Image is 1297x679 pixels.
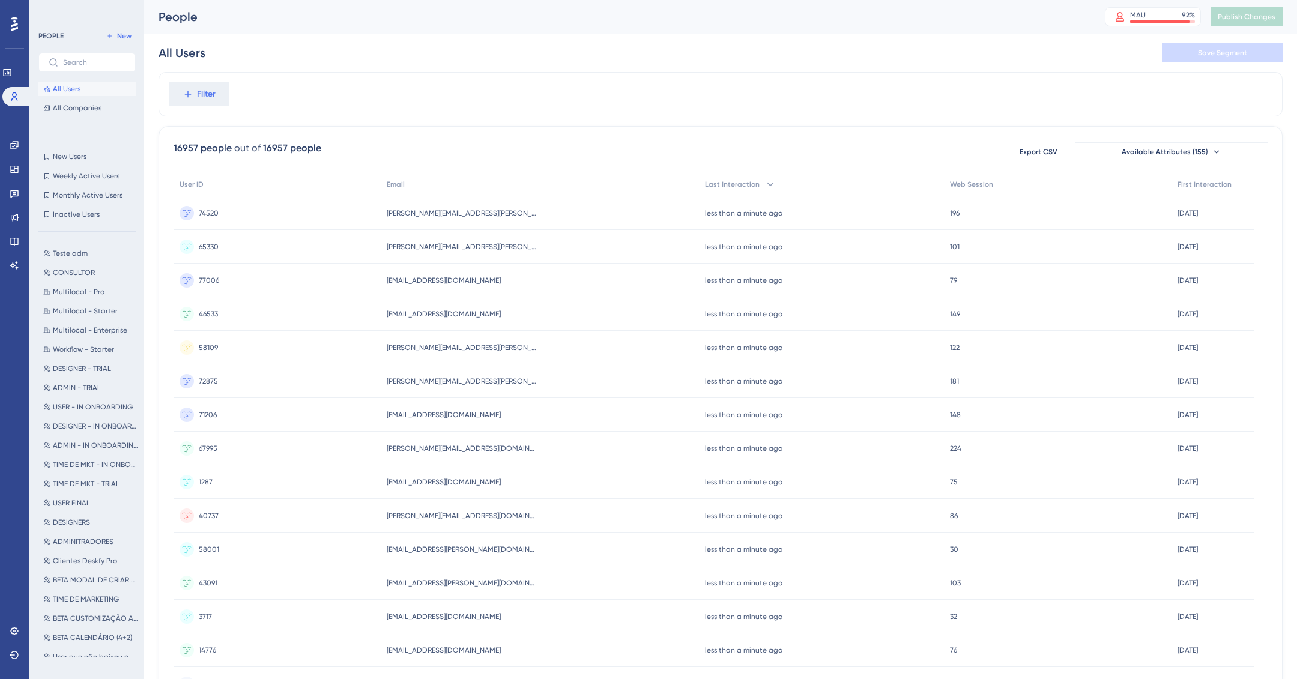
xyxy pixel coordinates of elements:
[38,611,143,626] button: BETA CUSTOMIZAÇÃO AUTOMÁTICA (2+2)
[387,208,537,218] span: [PERSON_NAME][EMAIL_ADDRESS][PERSON_NAME][DOMAIN_NAME]
[1075,142,1268,161] button: Available Attributes (155)
[38,82,136,96] button: All Users
[53,421,138,431] span: DESIGNER - IN ONBOARDING
[263,141,321,155] div: 16957 people
[199,477,213,487] span: 1287
[38,419,143,433] button: DESIGNER - IN ONBOARDING
[1178,209,1198,217] time: [DATE]
[950,578,961,588] span: 103
[1008,142,1068,161] button: Export CSV
[387,309,501,319] span: [EMAIL_ADDRESS][DOMAIN_NAME]
[950,477,958,487] span: 75
[950,545,958,554] span: 30
[387,645,501,655] span: [EMAIL_ADDRESS][DOMAIN_NAME]
[38,31,64,41] div: PEOPLE
[53,84,80,94] span: All Users
[38,323,143,337] button: Multilocal - Enterprise
[38,630,143,645] button: BETA CALENDÁRIO (4+2)
[1178,478,1198,486] time: [DATE]
[387,444,537,453] span: [PERSON_NAME][EMAIL_ADDRESS][DOMAIN_NAME]
[53,633,132,642] span: BETA CALENDÁRIO (4+2)
[38,361,143,376] button: DESIGNER - TRIAL
[950,180,993,189] span: Web Session
[1182,10,1195,20] div: 92 %
[387,578,537,588] span: [EMAIL_ADDRESS][PERSON_NAME][DOMAIN_NAME]
[387,180,405,189] span: Email
[53,103,101,113] span: All Companies
[1178,276,1198,285] time: [DATE]
[53,402,133,412] span: USER - IN ONBOARDING
[53,594,119,604] span: TIME DE MARKETING
[705,444,782,453] time: less than a minute ago
[705,209,782,217] time: less than a minute ago
[197,87,216,101] span: Filter
[53,287,104,297] span: Multilocal - Pro
[199,276,219,285] span: 77006
[1020,147,1057,157] span: Export CSV
[38,534,143,549] button: ADMINITRADORES
[38,342,143,357] button: Workflow - Starter
[38,149,136,164] button: New Users
[159,44,205,61] div: All Users
[387,376,537,386] span: [PERSON_NAME][EMAIL_ADDRESS][PERSON_NAME][DOMAIN_NAME]
[1178,646,1198,654] time: [DATE]
[174,141,232,155] div: 16957 people
[53,441,138,450] span: ADMIN - IN ONBOARDING
[705,343,782,352] time: less than a minute ago
[1178,444,1198,453] time: [DATE]
[53,614,138,623] span: BETA CUSTOMIZAÇÃO AUTOMÁTICA (2+2)
[159,8,1075,25] div: People
[38,207,136,222] button: Inactive Users
[53,268,95,277] span: CONSULTOR
[38,265,143,280] button: CONSULTOR
[1178,512,1198,520] time: [DATE]
[705,377,782,385] time: less than a minute ago
[199,444,217,453] span: 67995
[950,410,961,420] span: 148
[117,31,132,41] span: New
[950,376,959,386] span: 181
[53,498,90,508] span: USER FINAL
[1198,48,1247,58] span: Save Segment
[1178,377,1198,385] time: [DATE]
[705,579,782,587] time: less than a minute ago
[53,479,119,489] span: TIME DE MKT - TRIAL
[705,243,782,251] time: less than a minute ago
[53,364,111,373] span: DESIGNER - TRIAL
[53,460,138,469] span: TIME DE MKT - IN ONBOARDING
[53,383,101,393] span: ADMIN - TRIAL
[38,554,143,568] button: Clientes Deskfy Pro
[199,545,219,554] span: 58001
[38,400,143,414] button: USER - IN ONBOARDING
[950,645,957,655] span: 76
[1211,7,1283,26] button: Publish Changes
[387,612,501,621] span: [EMAIL_ADDRESS][DOMAIN_NAME]
[950,343,960,352] span: 122
[53,518,90,527] span: DESIGNERS
[1178,545,1198,554] time: [DATE]
[53,249,88,258] span: Teste adm
[199,208,219,218] span: 74520
[234,141,261,155] div: out of
[950,309,960,319] span: 149
[1218,12,1275,22] span: Publish Changes
[53,306,118,316] span: Multilocal - Starter
[53,537,113,546] span: ADMINITRADORES
[38,477,143,491] button: TIME DE MKT - TRIAL
[1178,180,1232,189] span: First Interaction
[53,152,86,161] span: New Users
[38,457,143,472] button: TIME DE MKT - IN ONBOARDING
[38,592,143,606] button: TIME DE MARKETING
[38,246,143,261] button: Teste adm
[950,511,958,521] span: 86
[387,276,501,285] span: [EMAIL_ADDRESS][DOMAIN_NAME]
[199,511,219,521] span: 40737
[705,180,760,189] span: Last Interaction
[950,208,960,218] span: 196
[387,343,537,352] span: [PERSON_NAME][EMAIL_ADDRESS][PERSON_NAME][DOMAIN_NAME][PERSON_NAME]
[53,345,114,354] span: Workflow - Starter
[950,444,961,453] span: 224
[705,545,782,554] time: less than a minute ago
[387,545,537,554] span: [EMAIL_ADDRESS][PERSON_NAME][DOMAIN_NAME]
[180,180,204,189] span: User ID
